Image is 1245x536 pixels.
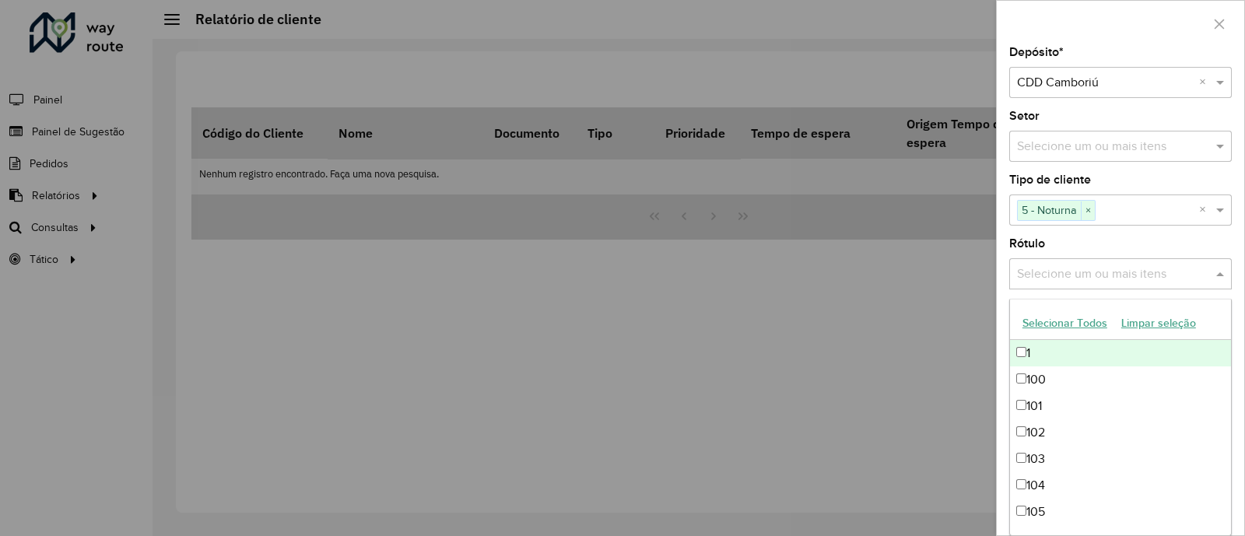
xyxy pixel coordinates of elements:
span: × [1081,201,1095,220]
span: 5 - Noturna [1018,201,1081,219]
span: Clear all [1199,73,1212,92]
div: 100 [1010,366,1231,393]
div: 101 [1010,393,1231,419]
div: 104 [1010,472,1231,499]
label: Setor [1009,107,1040,125]
button: Selecionar Todos [1015,311,1114,335]
span: Clear all [1199,201,1212,219]
button: Limpar seleção [1114,311,1203,335]
label: Rótulo [1009,234,1045,253]
div: 102 [1010,419,1231,446]
label: Depósito [1009,43,1064,61]
label: Tipo de cliente [1009,170,1091,189]
div: 103 [1010,446,1231,472]
div: 105 [1010,499,1231,525]
ng-dropdown-panel: Options list [1009,299,1232,536]
div: 1 [1010,340,1231,366]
